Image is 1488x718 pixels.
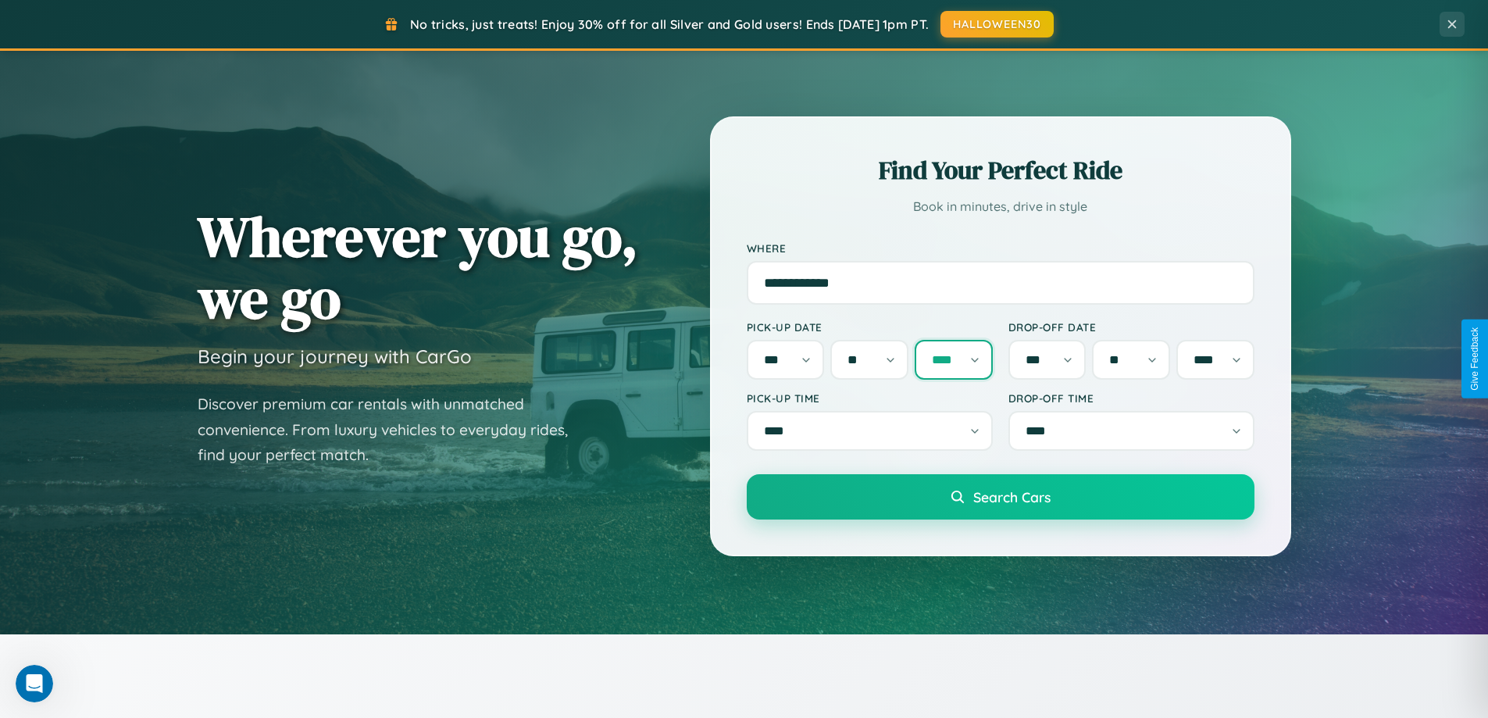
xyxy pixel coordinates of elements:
[747,320,993,334] label: Pick-up Date
[1008,320,1254,334] label: Drop-off Date
[747,391,993,405] label: Pick-up Time
[747,195,1254,218] p: Book in minutes, drive in style
[198,345,472,368] h3: Begin your journey with CarGo
[198,391,588,468] p: Discover premium car rentals with unmatched convenience. From luxury vehicles to everyday rides, ...
[16,665,53,702] iframe: Intercom live chat
[940,11,1054,38] button: HALLOWEEN30
[1008,391,1254,405] label: Drop-off Time
[973,488,1051,505] span: Search Cars
[1469,327,1480,391] div: Give Feedback
[747,474,1254,520] button: Search Cars
[410,16,929,32] span: No tricks, just treats! Enjoy 30% off for all Silver and Gold users! Ends [DATE] 1pm PT.
[198,205,638,329] h1: Wherever you go, we go
[747,153,1254,188] h2: Find Your Perfect Ride
[747,241,1254,255] label: Where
